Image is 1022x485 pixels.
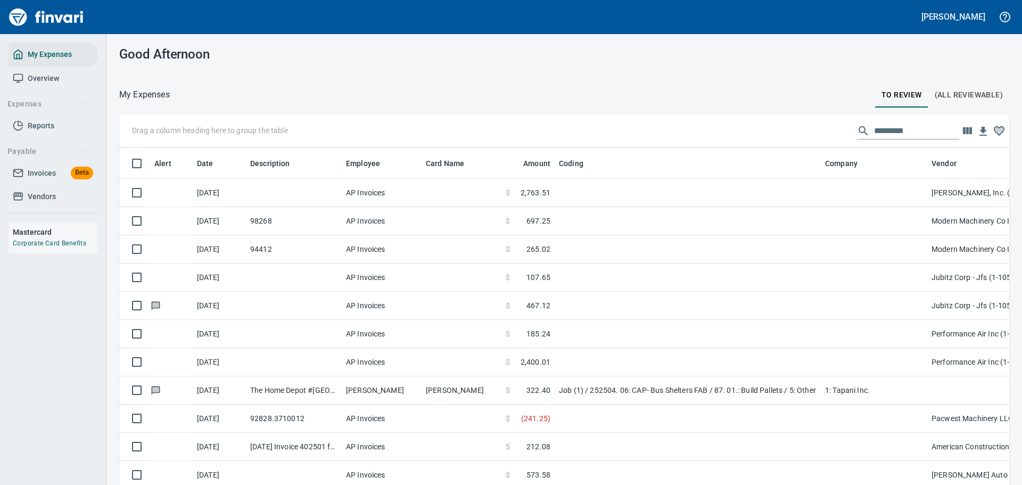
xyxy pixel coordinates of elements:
[154,157,171,170] span: Alert
[506,470,510,480] span: $
[28,72,59,85] span: Overview
[991,123,1007,139] button: Column choices favorited. Click to reset to default
[193,292,246,320] td: [DATE]
[506,413,510,424] span: $
[342,376,422,405] td: [PERSON_NAME]
[506,357,510,367] span: $
[3,142,92,161] button: Payable
[197,157,227,170] span: Date
[246,405,342,433] td: 92828.3710012
[559,157,597,170] span: Coding
[28,119,54,133] span: Reports
[935,88,1003,102] span: (All Reviewable)
[506,300,510,311] span: $
[346,157,394,170] span: Employee
[9,161,97,185] a: InvoicesBeta
[342,207,422,235] td: AP Invoices
[193,207,246,235] td: [DATE]
[197,157,213,170] span: Date
[959,123,975,139] button: Choose columns to display
[526,470,550,480] span: 573.58
[250,157,304,170] span: Description
[3,94,92,114] button: Expenses
[506,385,510,396] span: $
[932,157,970,170] span: Vendor
[342,348,422,376] td: AP Invoices
[154,157,185,170] span: Alert
[71,167,93,179] span: Beta
[7,97,88,111] span: Expenses
[193,433,246,461] td: [DATE]
[9,114,97,138] a: Reports
[526,300,550,311] span: 467.12
[13,240,86,247] a: Corporate Card Benefits
[881,88,922,102] span: To Review
[521,413,550,424] span: ( 241.25 )
[555,376,821,405] td: Job (1) / 252504. 06: CAP- Bus Shelters FAB / 87. 01.: Build Pallets / 5: Other
[28,48,72,61] span: My Expenses
[342,235,422,264] td: AP Invoices
[825,157,858,170] span: Company
[821,376,927,405] td: 1: Tapani Inc.
[506,328,510,339] span: $
[975,124,991,139] button: Download Table
[426,157,478,170] span: Card Name
[193,179,246,207] td: [DATE]
[193,264,246,292] td: [DATE]
[422,376,501,405] td: [PERSON_NAME]
[119,88,170,101] nav: breadcrumb
[246,376,342,405] td: The Home Depot #[GEOGRAPHIC_DATA]
[193,405,246,433] td: [DATE]
[246,433,342,461] td: [DATE] Invoice 402501 from American Construction Supply & Rental (1-39384)
[150,387,161,393] span: Has messages
[932,157,957,170] span: Vendor
[526,272,550,283] span: 107.65
[250,157,290,170] span: Description
[342,264,422,292] td: AP Invoices
[506,187,510,198] span: $
[6,4,86,30] img: Finvari
[342,433,422,461] td: AP Invoices
[526,244,550,254] span: 265.02
[526,441,550,452] span: 212.08
[346,157,380,170] span: Employee
[193,320,246,348] td: [DATE]
[193,348,246,376] td: [DATE]
[506,244,510,254] span: $
[521,187,550,198] span: 2,763.51
[246,235,342,264] td: 94412
[9,185,97,209] a: Vendors
[506,216,510,226] span: $
[119,47,399,62] h3: Good Afternoon
[9,43,97,67] a: My Expenses
[919,9,988,25] button: [PERSON_NAME]
[506,441,510,452] span: $
[193,235,246,264] td: [DATE]
[150,302,161,309] span: Has messages
[526,216,550,226] span: 697.25
[246,207,342,235] td: 98268
[119,88,170,101] p: My Expenses
[193,376,246,405] td: [DATE]
[559,157,583,170] span: Coding
[825,157,871,170] span: Company
[506,272,510,283] span: $
[342,405,422,433] td: AP Invoices
[28,190,56,203] span: Vendors
[9,67,97,91] a: Overview
[342,320,422,348] td: AP Invoices
[521,357,550,367] span: 2,400.01
[342,292,422,320] td: AP Invoices
[28,167,56,180] span: Invoices
[523,157,550,170] span: Amount
[509,157,550,170] span: Amount
[426,157,464,170] span: Card Name
[921,11,985,22] h5: [PERSON_NAME]
[13,226,97,238] h6: Mastercard
[7,145,88,158] span: Payable
[342,179,422,207] td: AP Invoices
[526,328,550,339] span: 185.24
[132,125,288,136] p: Drag a column heading here to group the table
[526,385,550,396] span: 322.40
